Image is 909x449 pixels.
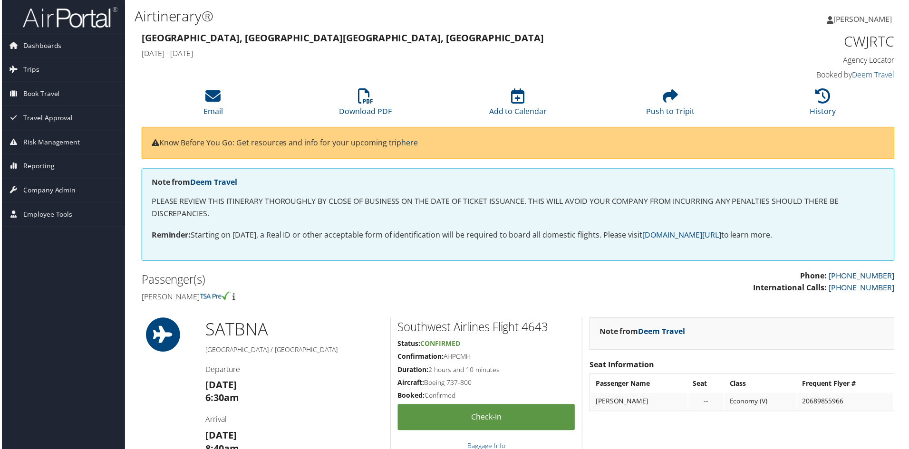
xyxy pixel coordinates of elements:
[204,319,383,343] h1: SAT BNA
[150,196,886,220] p: PLEASE REVIEW THIS ITINERARY THOROUGHLY BY CLOSE OF BUSINESS ON THE DATE OF TICKET ISSUANCE. THIS...
[21,106,71,130] span: Travel Approval
[726,394,798,411] td: Economy (V)
[718,55,896,66] h4: Agency Locator
[204,380,236,392] strong: [DATE]
[397,340,420,349] strong: Status:
[133,6,647,26] h1: Airtinerary®
[830,284,896,294] a: [PHONE_NUMBER]
[689,376,725,393] th: Seat
[489,94,547,117] a: Add to Calendar
[21,6,116,29] img: airportal-logo.png
[397,353,575,363] h5: AHPCMH
[835,14,894,24] span: [PERSON_NAME]
[150,230,190,241] strong: Reminder:
[397,392,425,401] strong: Booked:
[397,406,575,432] a: Check-in
[21,155,53,179] span: Reporting
[799,376,895,393] th: Frequent Flyer #
[397,353,444,362] strong: Confirmation:
[397,320,575,336] h2: Southwest Airlines Flight 4643
[140,293,511,303] h4: [PERSON_NAME]
[828,5,903,33] a: [PERSON_NAME]
[397,379,575,389] h5: Boeing 737-800
[140,273,511,289] h2: Passenger(s)
[150,137,886,150] p: Know Before You Go: Get resources and info for your upcoming trip
[21,58,38,82] span: Trips
[21,131,78,154] span: Risk Management
[591,376,688,393] th: Passenger Name
[647,94,696,117] a: Push to Tripit
[21,203,71,227] span: Employee Tools
[830,272,896,282] a: [PHONE_NUMBER]
[799,394,895,411] td: 20689855966
[21,179,74,203] span: Company Admin
[204,346,383,356] h5: [GEOGRAPHIC_DATA] / [GEOGRAPHIC_DATA]
[140,31,544,44] strong: [GEOGRAPHIC_DATA], [GEOGRAPHIC_DATA] [GEOGRAPHIC_DATA], [GEOGRAPHIC_DATA]
[204,365,383,376] h4: Departure
[854,70,896,80] a: Deem Travel
[718,70,896,80] h4: Booked by
[339,94,392,117] a: Download PDF
[140,48,704,59] h4: [DATE] - [DATE]
[397,366,428,375] strong: Duration:
[21,34,60,57] span: Dashboards
[199,293,230,301] img: tsa-precheck.png
[643,230,722,241] a: [DOMAIN_NAME][URL]
[189,178,236,188] a: Deem Travel
[591,394,688,411] td: [PERSON_NAME]
[812,94,838,117] a: History
[204,393,238,406] strong: 6:30am
[726,376,798,393] th: Class
[420,340,460,349] span: Confirmed
[718,31,896,51] h1: CWJRTC
[397,392,575,402] h5: Confirmed
[204,416,383,426] h4: Arrival
[150,178,236,188] strong: Note from
[590,361,655,371] strong: Seat Information
[754,284,828,294] strong: International Calls:
[802,272,828,282] strong: Phone:
[150,230,886,242] p: Starting on [DATE], a Real ID or other acceptable form of identification will be required to boar...
[694,399,720,407] div: --
[203,94,222,117] a: Email
[639,327,686,338] a: Deem Travel
[21,82,58,106] span: Book Travel
[397,379,424,388] strong: Aircraft:
[600,327,686,338] strong: Note from
[397,366,575,376] h5: 2 hours and 10 minutes
[204,430,236,443] strong: [DATE]
[401,138,418,148] a: here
